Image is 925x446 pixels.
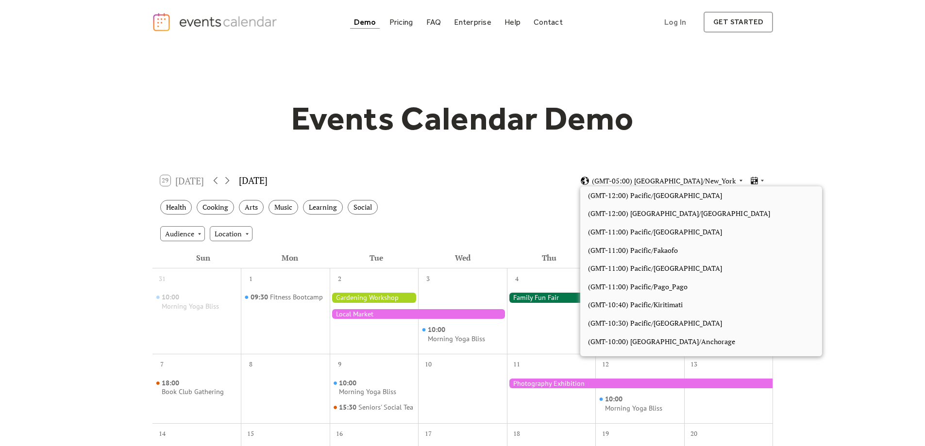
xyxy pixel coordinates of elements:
[389,19,413,25] div: Pricing
[588,281,688,292] span: (GMT-11:00) Pacific/Pago_Pago
[505,19,521,25] div: Help
[588,208,770,219] span: (GMT-12:00) [GEOGRAPHIC_DATA]/[GEOGRAPHIC_DATA]
[501,16,524,29] a: Help
[704,12,773,33] a: get started
[276,99,649,138] h1: Events Calendar Demo
[530,16,567,29] a: Contact
[152,12,280,32] a: home
[655,12,696,33] a: Log In
[588,299,683,310] span: (GMT-10:40) Pacific/Kiritimati
[350,16,380,29] a: Demo
[354,19,376,25] div: Demo
[588,318,723,329] span: (GMT-10:30) Pacific/[GEOGRAPHIC_DATA]
[588,336,736,347] span: (GMT-10:00) [GEOGRAPHIC_DATA]/Anchorage
[422,16,445,29] a: FAQ
[588,263,723,274] span: (GMT-11:00) Pacific/[GEOGRAPHIC_DATA]
[450,16,495,29] a: Enterprise
[534,19,563,25] div: Contact
[588,190,723,201] span: (GMT-12:00) Pacific/[GEOGRAPHIC_DATA]
[588,354,770,365] span: (GMT-10:00) [GEOGRAPHIC_DATA]/[GEOGRAPHIC_DATA]
[588,245,678,256] span: (GMT-11:00) Pacific/Fakaofo
[386,16,417,29] a: Pricing
[454,19,491,25] div: Enterprise
[588,227,723,237] span: (GMT-11:00) Pacific/[GEOGRAPHIC_DATA]
[426,19,441,25] div: FAQ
